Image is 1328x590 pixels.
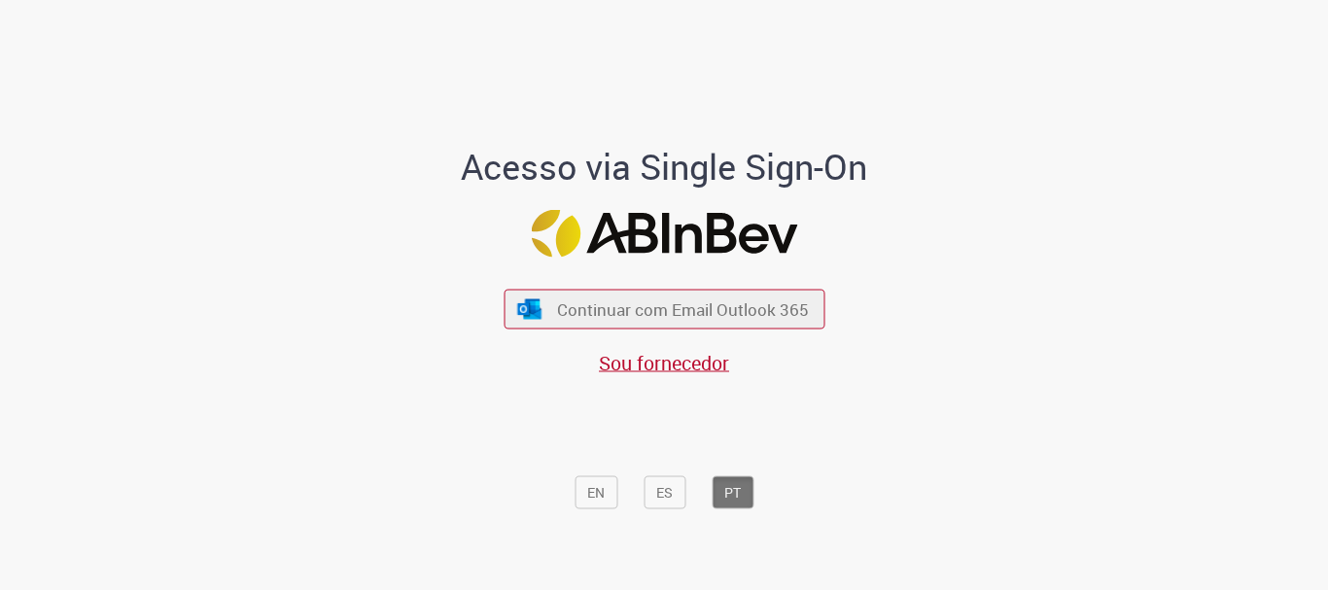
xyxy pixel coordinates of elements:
button: ES [644,476,685,509]
span: Continuar com Email Outlook 365 [557,298,809,321]
a: Sou fornecedor [599,350,729,376]
h1: Acesso via Single Sign-On [395,148,934,187]
img: ícone Azure/Microsoft 360 [516,298,543,319]
button: EN [575,476,617,509]
img: Logo ABInBev [531,210,797,258]
button: ícone Azure/Microsoft 360 Continuar com Email Outlook 365 [504,290,824,330]
button: PT [712,476,753,509]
